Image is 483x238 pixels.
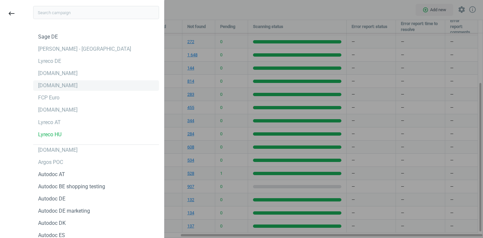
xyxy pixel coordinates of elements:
[38,58,61,65] div: Lyreco DE
[38,82,78,89] div: [DOMAIN_NAME]
[4,6,19,21] button: keyboard_backspace
[38,94,59,101] div: FCP Euro
[38,119,61,126] div: Lyreco AT
[8,10,15,17] i: keyboard_backspace
[38,45,131,53] div: [PERSON_NAME] - [GEOGRAPHIC_DATA]
[33,6,159,19] input: Search campaign
[38,106,78,114] div: [DOMAIN_NAME]
[38,131,61,138] div: Lyreco HU
[38,33,58,40] div: Sage DE
[38,195,65,202] div: Autodoc DE
[38,220,66,227] div: Autodoc DK
[38,146,78,154] div: [DOMAIN_NAME]
[38,70,78,77] div: [DOMAIN_NAME]
[38,207,90,215] div: Autodoc DE marketing
[38,183,105,190] div: Autodoc BE shopping testing
[38,171,65,178] div: Autodoc AT
[38,159,63,166] div: Argos POC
